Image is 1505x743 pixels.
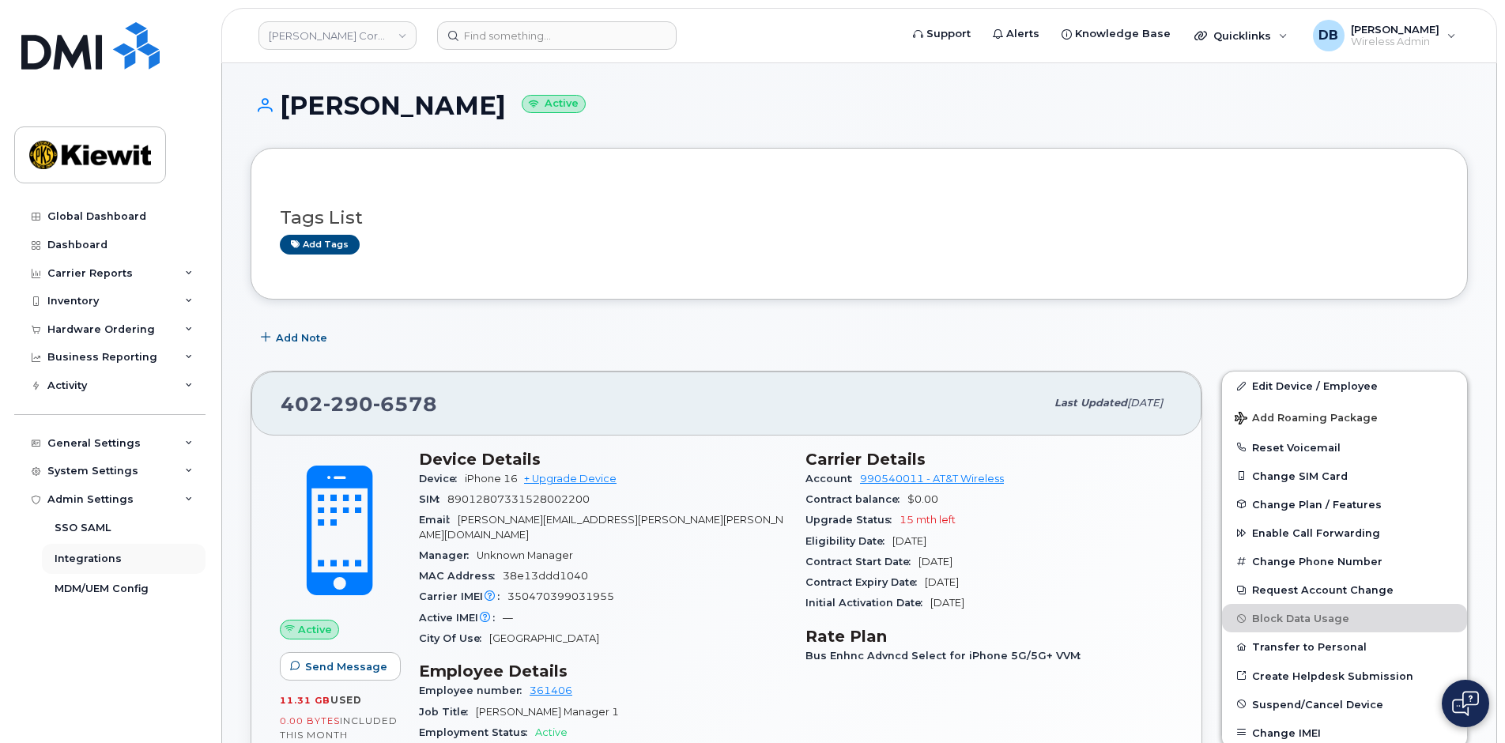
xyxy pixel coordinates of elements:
[280,715,340,726] span: 0.00 Bytes
[280,235,360,255] a: Add tags
[1222,462,1467,490] button: Change SIM Card
[1222,575,1467,604] button: Request Account Change
[1222,690,1467,718] button: Suspend/Cancel Device
[805,473,860,485] span: Account
[524,473,617,485] a: + Upgrade Device
[1222,547,1467,575] button: Change Phone Number
[276,330,327,345] span: Add Note
[280,208,1439,228] h3: Tags List
[489,632,599,644] span: [GEOGRAPHIC_DATA]
[323,392,373,416] span: 290
[419,632,489,644] span: City Of Use
[280,715,398,741] span: included this month
[507,590,614,602] span: 350470399031955
[530,685,572,696] a: 361406
[1252,698,1383,710] span: Suspend/Cancel Device
[419,685,530,696] span: Employee number
[330,694,362,706] span: used
[907,493,938,505] span: $0.00
[522,95,586,113] small: Active
[1222,490,1467,519] button: Change Plan / Features
[419,726,535,738] span: Employment Status
[1222,632,1467,661] button: Transfer to Personal
[251,92,1468,119] h1: [PERSON_NAME]
[805,556,918,568] span: Contract Start Date
[805,493,907,505] span: Contract balance
[805,450,1173,469] h3: Carrier Details
[419,612,503,624] span: Active IMEI
[805,627,1173,646] h3: Rate Plan
[1222,662,1467,690] a: Create Helpdesk Submission
[373,392,437,416] span: 6578
[419,473,465,485] span: Device
[298,622,332,637] span: Active
[419,590,507,602] span: Carrier IMEI
[1452,691,1479,716] img: Open chat
[892,535,926,547] span: [DATE]
[419,662,786,681] h3: Employee Details
[419,514,783,540] span: [PERSON_NAME][EMAIL_ADDRESS][PERSON_NAME][PERSON_NAME][DOMAIN_NAME]
[503,570,588,582] span: 38e13ddd1040
[251,323,341,352] button: Add Note
[280,695,330,706] span: 11.31 GB
[419,493,447,505] span: SIM
[805,650,1088,662] span: Bus Enhnc Advncd Select for iPhone 5G/5G+ VVM
[1222,401,1467,433] button: Add Roaming Package
[419,570,503,582] span: MAC Address
[1252,527,1380,539] span: Enable Call Forwarding
[447,493,590,505] span: 89012807331528002200
[419,706,476,718] span: Job Title
[1222,371,1467,400] a: Edit Device / Employee
[900,514,956,526] span: 15 mth left
[419,514,458,526] span: Email
[805,514,900,526] span: Upgrade Status
[930,597,964,609] span: [DATE]
[1222,519,1467,547] button: Enable Call Forwarding
[280,652,401,681] button: Send Message
[805,597,930,609] span: Initial Activation Date
[1252,498,1382,510] span: Change Plan / Features
[476,706,619,718] span: [PERSON_NAME] Manager 1
[465,473,518,485] span: iPhone 16
[1127,397,1163,409] span: [DATE]
[419,549,477,561] span: Manager
[805,535,892,547] span: Eligibility Date
[535,726,568,738] span: Active
[805,576,925,588] span: Contract Expiry Date
[918,556,952,568] span: [DATE]
[1054,397,1127,409] span: Last updated
[860,473,1004,485] a: 990540011 - AT&T Wireless
[305,659,387,674] span: Send Message
[503,612,513,624] span: —
[281,392,437,416] span: 402
[477,549,573,561] span: Unknown Manager
[1222,433,1467,462] button: Reset Voicemail
[1222,604,1467,632] button: Block Data Usage
[419,450,786,469] h3: Device Details
[1235,412,1378,427] span: Add Roaming Package
[925,576,959,588] span: [DATE]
